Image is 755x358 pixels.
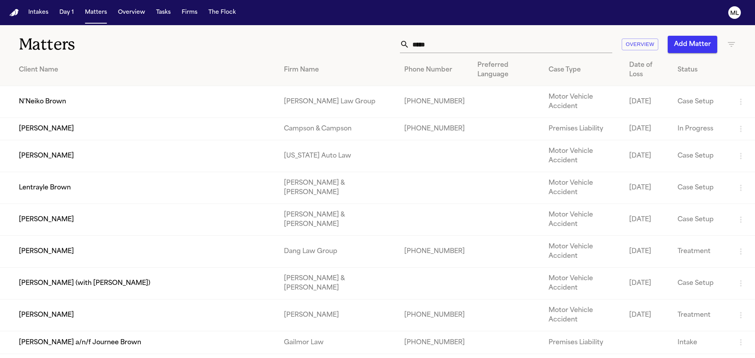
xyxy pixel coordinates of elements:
[398,86,471,118] td: [PHONE_NUMBER]
[278,140,398,172] td: [US_STATE] Auto Law
[542,140,623,172] td: Motor Vehicle Accident
[668,36,717,53] button: Add Matter
[115,6,148,20] button: Overview
[542,118,623,140] td: Premises Liability
[671,86,730,118] td: Case Setup
[278,204,398,236] td: [PERSON_NAME] & [PERSON_NAME]
[542,86,623,118] td: Motor Vehicle Accident
[671,172,730,204] td: Case Setup
[542,268,623,299] td: Motor Vehicle Accident
[398,331,471,354] td: [PHONE_NUMBER]
[19,65,271,75] div: Client Name
[623,172,671,204] td: [DATE]
[278,118,398,140] td: Campson & Campson
[542,204,623,236] td: Motor Vehicle Accident
[623,118,671,140] td: [DATE]
[477,61,536,79] div: Preferred Language
[9,9,19,17] a: Home
[542,299,623,331] td: Motor Vehicle Accident
[542,331,623,354] td: Premises Liability
[56,6,77,20] button: Day 1
[623,236,671,268] td: [DATE]
[9,9,19,17] img: Finch Logo
[629,61,665,79] div: Date of Loss
[623,204,671,236] td: [DATE]
[278,299,398,331] td: [PERSON_NAME]
[25,6,52,20] button: Intakes
[549,65,617,75] div: Case Type
[278,268,398,299] td: [PERSON_NAME] & [PERSON_NAME]
[623,86,671,118] td: [DATE]
[671,299,730,331] td: Treatment
[671,236,730,268] td: Treatment
[623,268,671,299] td: [DATE]
[623,299,671,331] td: [DATE]
[205,6,239,20] button: The Flock
[153,6,174,20] button: Tasks
[284,65,391,75] div: Firm Name
[623,140,671,172] td: [DATE]
[542,236,623,268] td: Motor Vehicle Accident
[398,118,471,140] td: [PHONE_NUMBER]
[278,172,398,204] td: [PERSON_NAME] & [PERSON_NAME]
[671,331,730,354] td: Intake
[278,331,398,354] td: Gailmor Law
[671,118,730,140] td: In Progress
[179,6,201,20] button: Firms
[398,236,471,268] td: [PHONE_NUMBER]
[671,140,730,172] td: Case Setup
[278,236,398,268] td: Dang Law Group
[404,65,465,75] div: Phone Number
[671,204,730,236] td: Case Setup
[622,39,658,51] button: Overview
[678,65,724,75] div: Status
[19,35,228,54] h1: Matters
[671,268,730,299] td: Case Setup
[278,86,398,118] td: [PERSON_NAME] Law Group
[398,299,471,331] td: [PHONE_NUMBER]
[542,172,623,204] td: Motor Vehicle Accident
[82,6,110,20] button: Matters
